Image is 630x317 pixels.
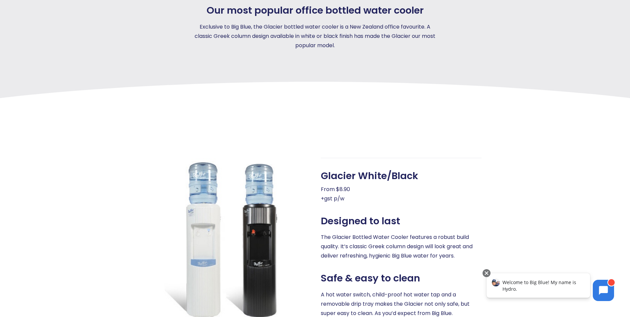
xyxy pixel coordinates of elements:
span: Designed to last [321,215,400,227]
p: The Glacier Bottled Water Cooler features a robust build quality. It’s classic Greek column desig... [321,233,482,261]
span: Glacier White/Black [321,170,418,182]
span: Our most popular office bottled water cooler [207,5,424,16]
p: Exclusive to Big Blue, the Glacier bottled water cooler is a New Zealand office favourite. A clas... [192,22,439,50]
iframe: Chatbot [480,268,621,308]
span: Safe & easy to clean [321,272,420,284]
p: From $8.90 +gst p/w [321,185,482,203]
